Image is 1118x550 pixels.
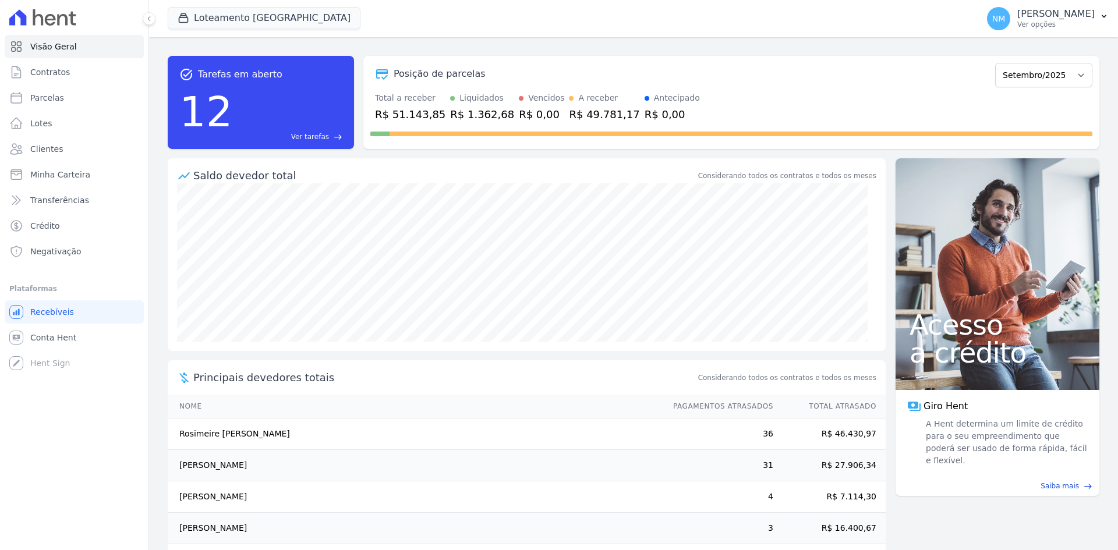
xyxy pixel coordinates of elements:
[698,171,876,181] div: Considerando todos os contratos e todos os meses
[193,168,696,183] div: Saldo devedor total
[5,214,144,237] a: Crédito
[1084,482,1092,491] span: east
[30,66,70,78] span: Contratos
[5,86,144,109] a: Parcelas
[30,332,76,343] span: Conta Hent
[179,68,193,81] span: task_alt
[291,132,329,142] span: Ver tarefas
[168,481,662,513] td: [PERSON_NAME]
[30,41,77,52] span: Visão Geral
[924,418,1088,467] span: A Hent determina um limite de crédito para o seu empreendimento que poderá ser usado de forma ráp...
[30,92,64,104] span: Parcelas
[375,107,445,122] div: R$ 51.143,85
[662,395,774,418] th: Pagamentos Atrasados
[774,418,886,450] td: R$ 46.430,97
[30,143,63,155] span: Clientes
[910,339,1085,367] span: a crédito
[569,107,639,122] div: R$ 49.781,17
[774,481,886,513] td: R$ 7.114,30
[698,372,876,383] span: Considerando todos os contratos e todos os meses
[5,163,144,186] a: Minha Carteira
[394,67,486,81] div: Posição de parcelas
[992,15,1006,23] span: NM
[528,92,564,104] div: Vencidos
[774,450,886,481] td: R$ 27.906,34
[903,481,1092,491] a: Saiba mais east
[662,513,774,544] td: 3
[168,395,662,418] th: Nome
[238,132,342,142] a: Ver tarefas east
[654,92,700,104] div: Antecipado
[9,282,139,296] div: Plataformas
[662,450,774,481] td: 31
[30,306,74,318] span: Recebíveis
[5,61,144,84] a: Contratos
[1017,20,1095,29] p: Ver opções
[578,92,618,104] div: A receber
[662,481,774,513] td: 4
[5,300,144,324] a: Recebíveis
[193,370,696,385] span: Principais devedores totais
[774,395,886,418] th: Total Atrasado
[662,418,774,450] td: 36
[774,513,886,544] td: R$ 16.400,67
[5,112,144,135] a: Lotes
[5,240,144,263] a: Negativação
[168,418,662,450] td: Rosimeire [PERSON_NAME]
[198,68,282,81] span: Tarefas em aberto
[924,399,968,413] span: Giro Hent
[1041,481,1079,491] span: Saiba mais
[30,169,90,180] span: Minha Carteira
[30,118,52,129] span: Lotes
[30,194,89,206] span: Transferências
[168,450,662,481] td: [PERSON_NAME]
[168,7,360,29] button: Loteamento [GEOGRAPHIC_DATA]
[179,81,233,142] div: 12
[30,220,60,232] span: Crédito
[5,137,144,161] a: Clientes
[459,92,504,104] div: Liquidados
[30,246,82,257] span: Negativação
[1017,8,1095,20] p: [PERSON_NAME]
[450,107,514,122] div: R$ 1.362,68
[5,326,144,349] a: Conta Hent
[375,92,445,104] div: Total a receber
[519,107,564,122] div: R$ 0,00
[168,513,662,544] td: [PERSON_NAME]
[5,35,144,58] a: Visão Geral
[910,311,1085,339] span: Acesso
[645,107,700,122] div: R$ 0,00
[978,2,1118,35] button: NM [PERSON_NAME] Ver opções
[334,133,342,141] span: east
[5,189,144,212] a: Transferências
